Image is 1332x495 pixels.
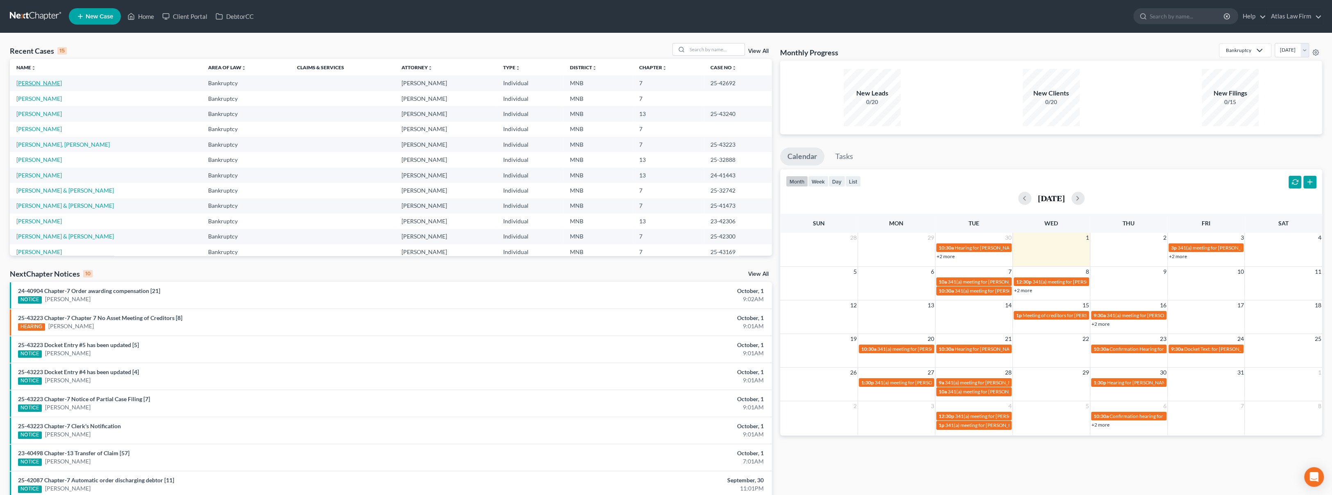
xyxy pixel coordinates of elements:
[955,413,1034,419] span: 341(a) meeting for [PERSON_NAME]
[503,64,520,70] a: Typeunfold_more
[1023,98,1080,106] div: 0/20
[16,125,62,132] a: [PERSON_NAME]
[45,457,91,465] a: [PERSON_NAME]
[18,296,42,304] div: NOTICE
[496,91,563,106] td: Individual
[496,137,563,152] td: Individual
[1169,253,1187,259] a: +2 more
[521,295,764,303] div: 9:02AM
[1202,89,1259,98] div: New Filings
[158,9,211,24] a: Client Portal
[48,322,94,330] a: [PERSON_NAME]
[10,46,67,56] div: Recent Cases
[633,183,703,198] td: 7
[939,245,954,251] span: 10:30a
[955,245,1062,251] span: Hearing for [PERSON_NAME] & [PERSON_NAME]
[18,368,139,375] a: 25-43223 Docket Entry #4 has been updated [4]
[1085,401,1090,411] span: 5
[849,300,858,310] span: 12
[496,122,563,137] td: Individual
[633,198,703,213] td: 7
[521,287,764,295] div: October, 1
[1004,334,1012,344] span: 21
[1236,368,1244,377] span: 31
[828,176,845,187] button: day
[1171,346,1183,352] span: 9:30a
[861,379,874,386] span: 1:30p
[1159,300,1167,310] span: 16
[1094,413,1109,419] span: 10:30a
[1317,368,1322,377] span: 1
[1110,346,1257,352] span: Confirmation Hearing for [PERSON_NAME][DEMOGRAPHIC_DATA]
[1317,401,1322,411] span: 8
[937,253,955,259] a: +2 more
[521,395,764,403] div: October, 1
[521,422,764,430] div: October, 1
[633,91,703,106] td: 7
[395,137,497,152] td: [PERSON_NAME]
[16,202,114,209] a: [PERSON_NAME] & [PERSON_NAME]
[10,269,93,279] div: NextChapter Notices
[57,47,67,54] div: 15
[704,106,772,121] td: 25-43240
[877,346,1000,352] span: 341(a) meeting for [PERSON_NAME] & [PERSON_NAME]
[1236,334,1244,344] span: 24
[639,64,667,70] a: Chapterunfold_more
[748,48,769,54] a: View All
[1202,98,1259,106] div: 0/15
[563,91,633,106] td: MNB
[18,314,182,321] a: 25-43223 Chapter-7 Chapter 7 No Asset Meeting of Creditors [8]
[704,244,772,259] td: 25-43169
[563,213,633,229] td: MNB
[31,66,36,70] i: unfold_more
[1023,89,1080,98] div: New Clients
[563,137,633,152] td: MNB
[927,368,935,377] span: 27
[1314,300,1322,310] span: 18
[395,122,497,137] td: [PERSON_NAME]
[16,110,62,117] a: [PERSON_NAME]
[18,350,42,358] div: NOTICE
[496,75,563,91] td: Individual
[939,422,944,428] span: 1p
[45,484,91,493] a: [PERSON_NAME]
[16,141,110,148] a: [PERSON_NAME], [PERSON_NAME]
[1314,334,1322,344] span: 25
[704,213,772,229] td: 23-42306
[1082,334,1090,344] span: 22
[202,198,290,213] td: Bankruptcy
[939,346,954,352] span: 10:30a
[202,152,290,167] td: Bankruptcy
[395,244,497,259] td: [PERSON_NAME]
[428,66,433,70] i: unfold_more
[1202,220,1210,227] span: Fri
[1150,9,1225,24] input: Search by name...
[704,229,772,244] td: 25-42300
[521,476,764,484] div: September, 30
[808,176,828,187] button: week
[563,183,633,198] td: MNB
[496,213,563,229] td: Individual
[496,198,563,213] td: Individual
[1016,312,1022,318] span: 1p
[202,229,290,244] td: Bankruptcy
[704,183,772,198] td: 25-32742
[16,172,62,179] a: [PERSON_NAME]
[496,183,563,198] td: Individual
[1239,233,1244,243] span: 3
[18,377,42,385] div: NOTICE
[18,459,42,466] div: NOTICE
[1016,279,1032,285] span: 12:30p
[18,395,150,402] a: 25-43223 Chapter-7 Notice of Partial Case Filing [7]
[521,430,764,438] div: 9:01AM
[732,66,737,70] i: unfold_more
[927,300,935,310] span: 13
[521,349,764,357] div: 9:01AM
[939,379,944,386] span: 9a
[633,152,703,167] td: 13
[813,220,825,227] span: Sun
[1171,245,1177,251] span: 3p
[570,64,597,70] a: Districtunfold_more
[563,106,633,121] td: MNB
[853,401,858,411] span: 2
